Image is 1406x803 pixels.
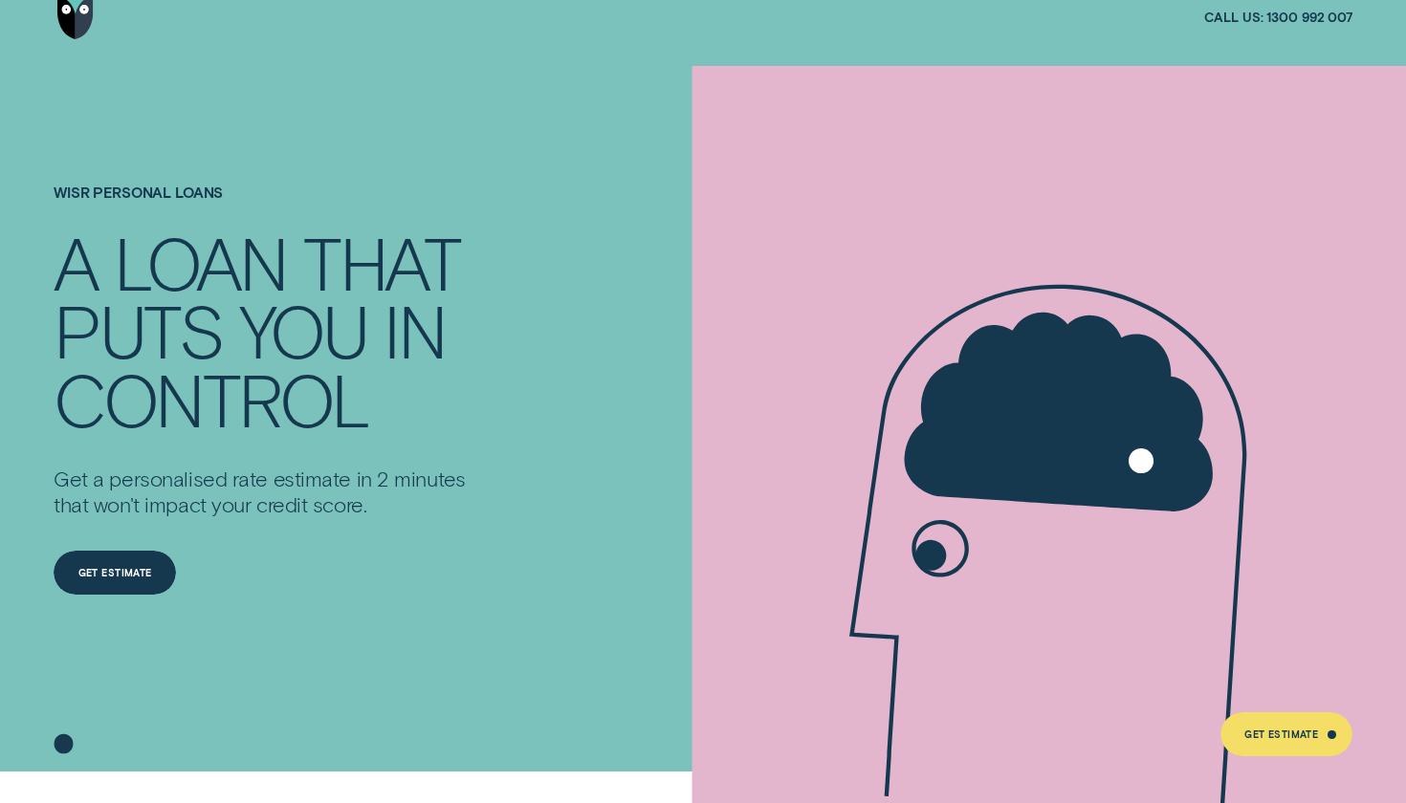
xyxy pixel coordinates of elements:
a: Get Estimate [54,551,176,595]
h4: A LOAN THAT PUTS YOU IN CONTROL [54,228,476,433]
a: Call us:1300 992 007 [1204,9,1351,26]
span: 1300 992 007 [1266,9,1351,26]
div: YOU [239,296,367,364]
h1: Wisr Personal Loans [54,184,476,229]
div: PUTS [54,296,222,364]
div: CONTROL [54,365,368,433]
span: Call us: [1204,9,1263,26]
a: Get Estimate [1220,712,1352,756]
p: Get a personalised rate estimate in 2 minutes that won't impact your credit score. [54,466,476,518]
div: IN [384,296,445,364]
div: LOAN [114,228,286,296]
div: A [54,228,98,296]
div: THAT [303,228,459,296]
